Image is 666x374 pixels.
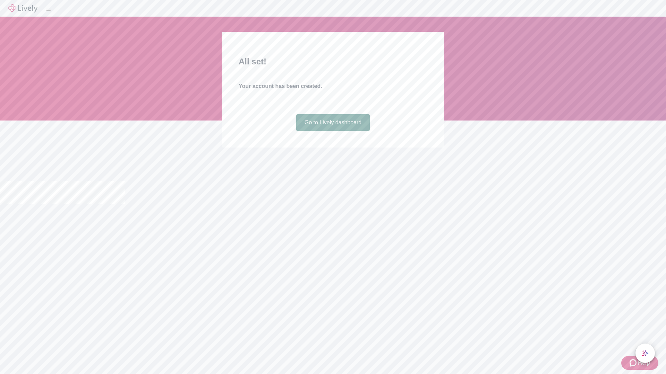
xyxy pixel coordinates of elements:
[621,356,658,370] button: Zendesk support iconHelp
[8,4,37,12] img: Lively
[296,114,370,131] a: Go to Lively dashboard
[630,359,638,367] svg: Zendesk support icon
[635,344,655,363] button: chat
[638,359,650,367] span: Help
[46,9,51,11] button: Log out
[239,55,427,68] h2: All set!
[239,82,427,90] h4: Your account has been created.
[642,350,649,357] svg: Lively AI Assistant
